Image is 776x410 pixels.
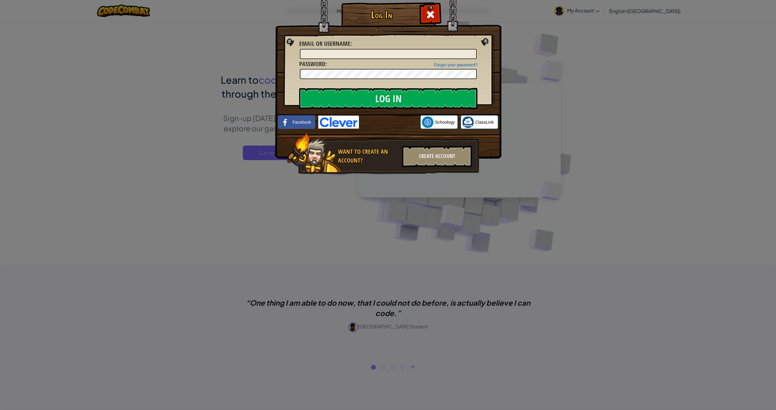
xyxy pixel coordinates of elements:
span: Email or Username [299,39,350,48]
span: ClassLink [475,119,494,125]
span: Schoology [435,119,455,125]
img: classlink-logo-small.png [462,116,474,128]
iframe: Sign in with Google Button [359,116,420,129]
a: Forgot your password? [434,62,477,67]
input: Log In [299,88,477,109]
h1: Log In [343,9,420,20]
img: schoology.png [422,116,433,128]
label: : [299,39,352,48]
img: clever-logo-blue.png [318,116,359,129]
img: facebook_small.png [279,116,291,128]
div: Create Account [402,146,472,167]
label: : [299,60,327,69]
span: Facebook [293,119,311,125]
span: Password [299,60,325,68]
div: Want to create an account? [338,147,399,165]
